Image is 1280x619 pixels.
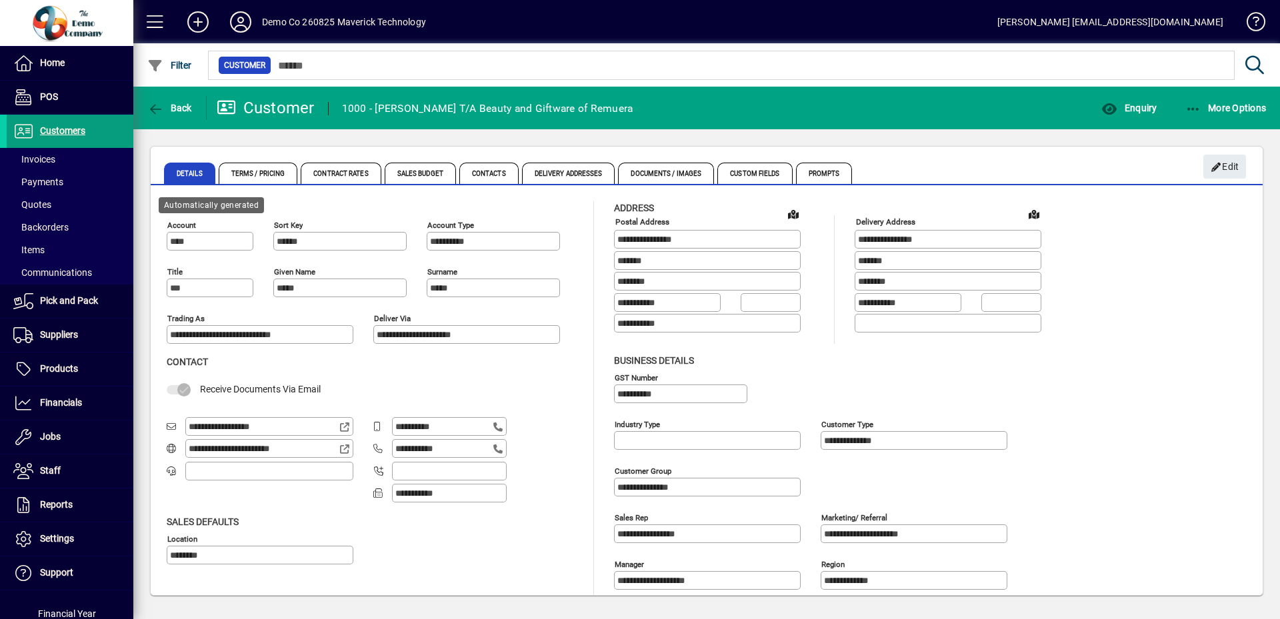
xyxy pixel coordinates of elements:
[40,533,74,544] span: Settings
[821,559,845,568] mat-label: Region
[7,47,133,80] a: Home
[40,431,61,442] span: Jobs
[342,98,633,119] div: 1000 - [PERSON_NAME] T/A Beauty and Giftware of Remuera
[7,261,133,284] a: Communications
[1023,203,1045,225] a: View on map
[13,154,55,165] span: Invoices
[274,221,303,230] mat-label: Sort key
[374,314,411,323] mat-label: Deliver via
[1185,103,1267,113] span: More Options
[997,11,1223,33] div: [PERSON_NAME] [EMAIL_ADDRESS][DOMAIN_NAME]
[40,567,73,578] span: Support
[7,352,133,386] a: Products
[618,163,714,184] span: Documents / Images
[1203,155,1246,179] button: Edit
[7,285,133,318] a: Pick and Pack
[177,10,219,34] button: Add
[7,193,133,216] a: Quotes
[821,512,887,522] mat-label: Marketing/ Referral
[40,397,82,408] span: Financials
[40,363,78,374] span: Products
[167,267,183,277] mat-label: Title
[615,559,644,568] mat-label: Manager
[13,267,92,278] span: Communications
[7,239,133,261] a: Items
[133,96,207,120] app-page-header-button: Back
[38,608,96,619] span: Financial Year
[615,512,648,522] mat-label: Sales rep
[615,466,671,475] mat-label: Customer group
[40,57,65,68] span: Home
[167,534,197,543] mat-label: Location
[7,488,133,522] a: Reports
[13,199,51,210] span: Quotes
[40,329,78,340] span: Suppliers
[7,171,133,193] a: Payments
[144,96,195,120] button: Back
[459,163,519,184] span: Contacts
[796,163,853,184] span: Prompts
[385,163,456,184] span: Sales Budget
[427,221,474,230] mat-label: Account Type
[200,384,321,394] span: Receive Documents Via Email
[219,163,298,184] span: Terms / Pricing
[614,355,694,366] span: Business details
[7,216,133,239] a: Backorders
[1101,103,1157,113] span: Enquiry
[1098,96,1160,120] button: Enquiry
[7,454,133,488] a: Staff
[167,516,239,527] span: Sales defaults
[301,163,381,184] span: Contract Rates
[167,221,196,230] mat-label: Account
[615,419,660,428] mat-label: Industry type
[13,245,45,255] span: Items
[7,81,133,114] a: POS
[147,103,192,113] span: Back
[40,125,85,136] span: Customers
[40,295,98,306] span: Pick and Pack
[7,556,133,590] a: Support
[7,318,133,352] a: Suppliers
[159,197,264,213] div: Automatically generated
[147,60,192,71] span: Filter
[7,420,133,454] a: Jobs
[40,91,58,102] span: POS
[7,148,133,171] a: Invoices
[427,267,457,277] mat-label: Surname
[821,419,873,428] mat-label: Customer type
[274,267,315,277] mat-label: Given name
[614,203,654,213] span: Address
[1211,156,1239,178] span: Edit
[615,372,658,382] mat-label: GST Number
[13,177,63,187] span: Payments
[224,59,265,72] span: Customer
[13,222,69,233] span: Backorders
[167,314,205,323] mat-label: Trading as
[7,522,133,556] a: Settings
[262,11,426,33] div: Demo Co 260825 Maverick Technology
[783,203,804,225] a: View on map
[144,53,195,77] button: Filter
[522,163,615,184] span: Delivery Addresses
[7,386,133,420] a: Financials
[1237,3,1263,46] a: Knowledge Base
[40,465,61,476] span: Staff
[1182,96,1270,120] button: More Options
[217,97,315,119] div: Customer
[219,10,262,34] button: Profile
[40,499,73,510] span: Reports
[164,163,215,184] span: Details
[717,163,792,184] span: Custom Fields
[167,356,208,367] span: Contact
